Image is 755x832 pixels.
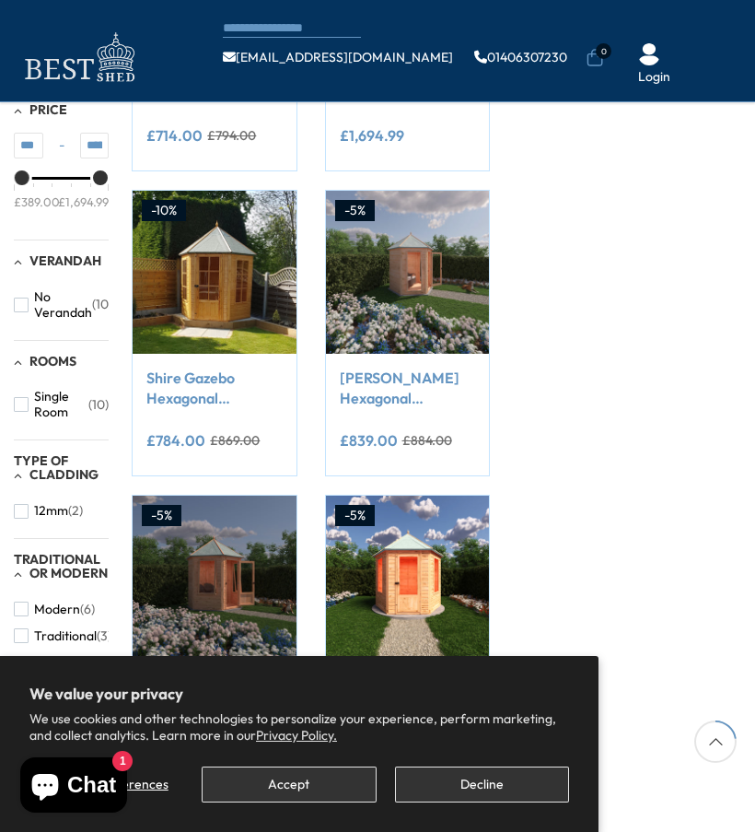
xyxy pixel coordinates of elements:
[92,297,112,312] span: (10)
[14,193,60,210] div: £389.00
[340,368,475,409] a: [PERSON_NAME] Hexagonal Summerhouse 6x6 12mm Cladding
[638,68,670,87] a: Login
[14,284,112,326] button: No Verandah
[88,397,109,413] span: (10)
[34,289,92,321] span: No Verandah
[638,43,660,65] img: User Icon
[29,252,101,269] span: Verandah
[68,503,83,519] span: (2)
[256,727,337,744] a: Privacy Policy.
[474,51,567,64] a: 01406307230
[335,505,375,527] div: -5%
[29,686,569,702] h2: We value your privacy
[34,602,80,617] span: Modern
[142,200,186,222] div: -10%
[202,767,376,803] button: Accept
[142,505,181,527] div: -5%
[14,383,109,426] button: Single Room
[15,757,133,817] inbox-online-store-chat: Shopify online store chat
[210,434,260,447] del: £869.00
[29,101,67,118] span: Price
[14,452,99,483] span: Type of Cladding
[80,133,110,158] input: Max value
[34,628,97,644] span: Traditional
[402,434,452,447] del: £884.00
[395,767,569,803] button: Decline
[133,191,296,354] img: Shire Gazebo Hexagonal Summerhouse 6x6 12mm Cladding - Best Shed
[586,49,604,67] a: 0
[223,51,453,64] a: [EMAIL_ADDRESS][DOMAIN_NAME]
[29,353,76,369] span: Rooms
[146,368,282,409] a: Shire Gazebo Hexagonal Summerhouse 6x6 12mm Cladding
[14,177,109,226] div: Price
[335,200,375,222] div: -5%
[34,389,88,420] span: Single Room
[14,28,143,88] img: logo
[14,551,108,581] span: Traditional or Modern
[596,43,611,59] span: 0
[34,503,68,519] span: 12mm
[14,498,83,524] button: 12mm
[340,433,398,448] ins: £839.00
[146,433,205,448] ins: £784.00
[58,193,109,210] div: £1,694.99
[146,128,203,143] ins: £714.00
[80,602,95,617] span: (6)
[207,129,256,142] del: £794.00
[14,133,43,158] input: Min value
[29,710,569,744] p: We use cookies and other technologies to personalize your experience, perform marketing, and coll...
[43,136,80,155] span: -
[14,596,95,623] button: Modern
[340,128,404,143] ins: £1,694.99
[97,628,111,644] span: (3)
[14,623,111,650] button: Traditional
